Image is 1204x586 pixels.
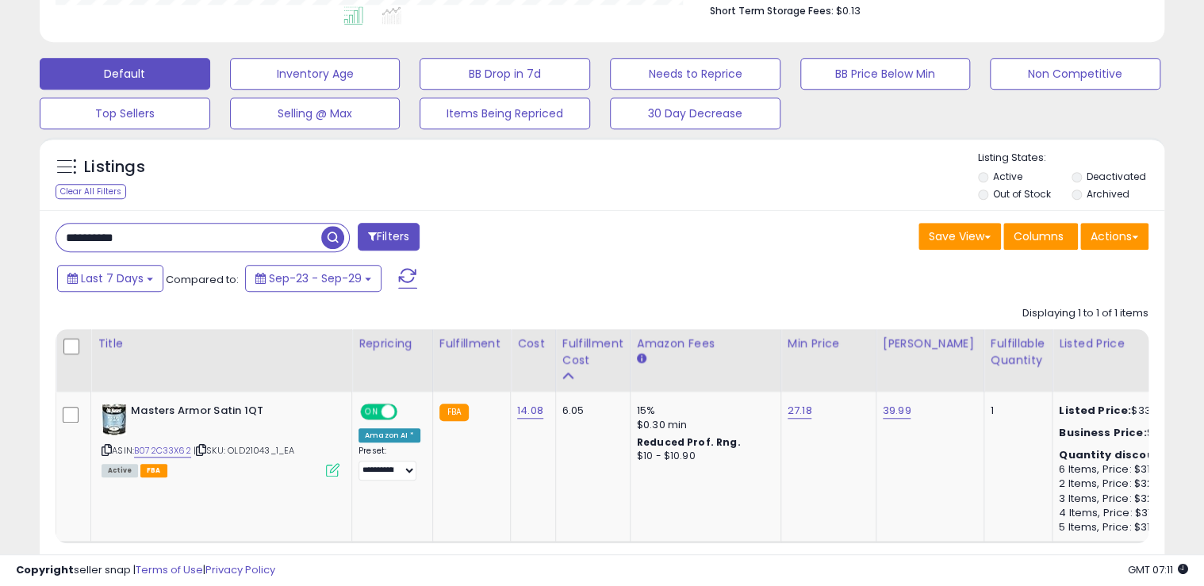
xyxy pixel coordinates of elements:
[358,223,420,251] button: Filters
[269,270,362,286] span: Sep-23 - Sep-29
[992,170,1022,183] label: Active
[991,404,1040,418] div: 1
[1059,520,1191,534] div: 5 Items, Price: $31.48
[1059,477,1191,491] div: 2 Items, Price: $32.48
[562,404,618,418] div: 6.05
[134,444,191,458] a: B072C33X62
[140,464,167,477] span: FBA
[40,98,210,129] button: Top Sellers
[1059,447,1173,462] b: Quantity discounts
[1059,335,1196,352] div: Listed Price
[835,3,860,18] span: $0.13
[98,335,345,352] div: Title
[883,335,977,352] div: [PERSON_NAME]
[517,335,549,352] div: Cost
[991,335,1045,369] div: Fulfillable Quantity
[359,428,420,442] div: Amazon AI *
[102,404,127,435] img: 51CkA0zYmUL._SL40_.jpg
[16,563,275,578] div: seller snap | |
[990,58,1160,90] button: Non Competitive
[245,265,382,292] button: Sep-23 - Sep-29
[1022,306,1148,321] div: Displaying 1 to 1 of 1 items
[918,223,1001,250] button: Save View
[102,464,138,477] span: All listings currently available for purchase on Amazon
[637,418,769,432] div: $0.30 min
[1087,187,1129,201] label: Archived
[637,335,774,352] div: Amazon Fees
[637,450,769,463] div: $10 - $10.90
[439,404,469,421] small: FBA
[709,4,833,17] b: Short Term Storage Fees:
[230,58,401,90] button: Inventory Age
[637,404,769,418] div: 15%
[362,404,382,418] span: ON
[788,403,812,419] a: 27.18
[1087,170,1146,183] label: Deactivated
[1014,228,1064,244] span: Columns
[16,562,74,577] strong: Copyright
[1003,223,1078,250] button: Columns
[1059,506,1191,520] div: 4 Items, Price: $31.81
[800,58,971,90] button: BB Price Below Min
[205,562,275,577] a: Privacy Policy
[395,404,420,418] span: OFF
[562,335,623,369] div: Fulfillment Cost
[1059,492,1191,506] div: 3 Items, Price: $32.15
[439,335,504,352] div: Fulfillment
[136,562,203,577] a: Terms of Use
[359,335,426,352] div: Repricing
[610,58,780,90] button: Needs to Reprice
[992,187,1050,201] label: Out of Stock
[194,444,294,457] span: | SKU: OLD21043_1_EA
[420,58,590,90] button: BB Drop in 7d
[166,272,239,287] span: Compared to:
[102,404,339,476] div: ASIN:
[81,270,144,286] span: Last 7 Days
[230,98,401,129] button: Selling @ Max
[56,184,126,199] div: Clear All Filters
[1128,562,1188,577] span: 2025-10-7 07:11 GMT
[883,403,911,419] a: 39.99
[131,404,324,423] b: Masters Armor Satin 1QT
[57,265,163,292] button: Last 7 Days
[788,335,869,352] div: Min Price
[1059,425,1146,440] b: Business Price:
[1059,404,1191,418] div: $33.02
[420,98,590,129] button: Items Being Repriced
[610,98,780,129] button: 30 Day Decrease
[40,58,210,90] button: Default
[1059,462,1191,477] div: 6 Items, Price: $31.15
[1059,426,1191,440] div: $33.01
[1080,223,1148,250] button: Actions
[637,435,741,449] b: Reduced Prof. Rng.
[1059,403,1131,418] b: Listed Price:
[84,156,145,178] h5: Listings
[359,446,420,481] div: Preset:
[1059,448,1191,462] div: :
[517,403,543,419] a: 14.08
[637,352,646,366] small: Amazon Fees.
[978,151,1165,166] p: Listing States:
